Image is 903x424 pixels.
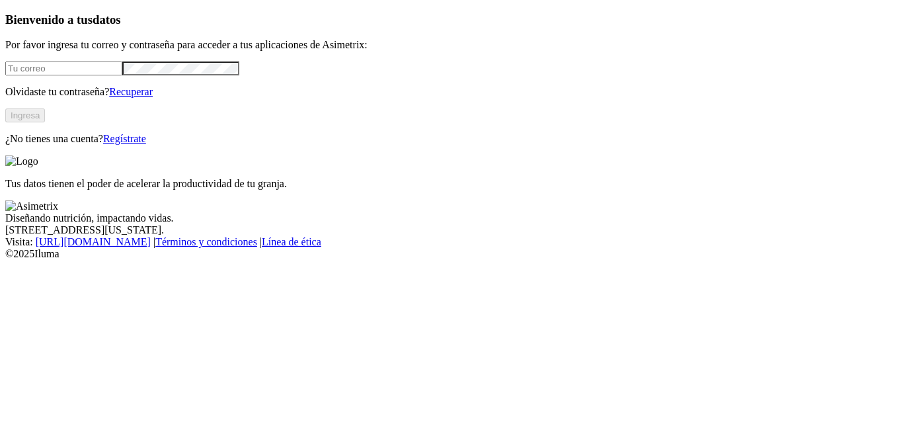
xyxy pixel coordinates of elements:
img: Asimetrix [5,200,58,212]
input: Tu correo [5,62,122,75]
a: Línea de ética [262,236,321,247]
button: Ingresa [5,108,45,122]
div: © 2025 Iluma [5,248,898,260]
span: datos [93,13,121,26]
img: Logo [5,155,38,167]
a: [URL][DOMAIN_NAME] [36,236,151,247]
p: Olvidaste tu contraseña? [5,86,898,98]
p: ¿No tienes una cuenta? [5,133,898,145]
div: Visita : | | [5,236,898,248]
div: [STREET_ADDRESS][US_STATE]. [5,224,898,236]
h3: Bienvenido a tus [5,13,898,27]
a: Términos y condiciones [155,236,257,247]
div: Diseñando nutrición, impactando vidas. [5,212,898,224]
a: Regístrate [103,133,146,144]
a: Recuperar [109,86,153,97]
p: Por favor ingresa tu correo y contraseña para acceder a tus aplicaciones de Asimetrix: [5,39,898,51]
p: Tus datos tienen el poder de acelerar la productividad de tu granja. [5,178,898,190]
